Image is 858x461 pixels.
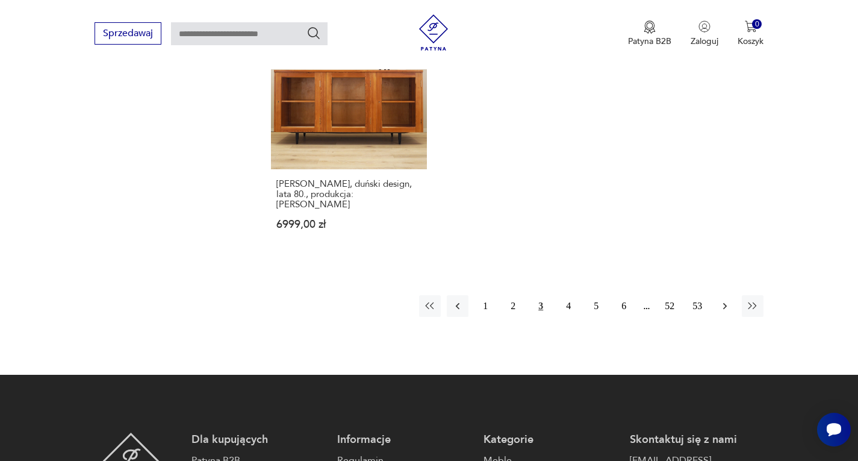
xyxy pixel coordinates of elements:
div: 0 [752,19,762,30]
button: Patyna B2B [628,20,671,47]
button: 6 [613,295,635,317]
button: 2 [502,295,524,317]
iframe: Smartsupp widget button [817,413,851,447]
button: Szukaj [306,26,321,40]
img: Ikona koszyka [745,20,757,33]
img: Patyna - sklep z meblami i dekoracjami vintage [415,14,452,51]
button: 4 [558,295,579,317]
a: Sprzedawaj [95,30,161,39]
a: Witryna sosnowa, duński design, lata 80., produkcja: Dania[PERSON_NAME], duński design, lata 80.,... [271,13,427,254]
p: Kategorie [483,433,618,447]
button: Sprzedawaj [95,22,161,45]
p: Zaloguj [691,36,718,47]
button: 52 [659,295,680,317]
p: Dla kupujących [191,433,326,447]
p: Informacje [337,433,471,447]
p: Patyna B2B [628,36,671,47]
img: Ikona medalu [644,20,656,34]
button: 5 [585,295,607,317]
button: 53 [686,295,708,317]
p: Skontaktuj się z nami [630,433,764,447]
button: Zaloguj [691,20,718,47]
h3: [PERSON_NAME], duński design, lata 80., produkcja: [PERSON_NAME] [276,179,422,210]
button: 3 [530,295,552,317]
button: 0Koszyk [738,20,763,47]
p: Koszyk [738,36,763,47]
a: Ikona medaluPatyna B2B [628,20,671,47]
img: Ikonka użytkownika [698,20,710,33]
p: 6999,00 zł [276,219,422,230]
button: 1 [474,295,496,317]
